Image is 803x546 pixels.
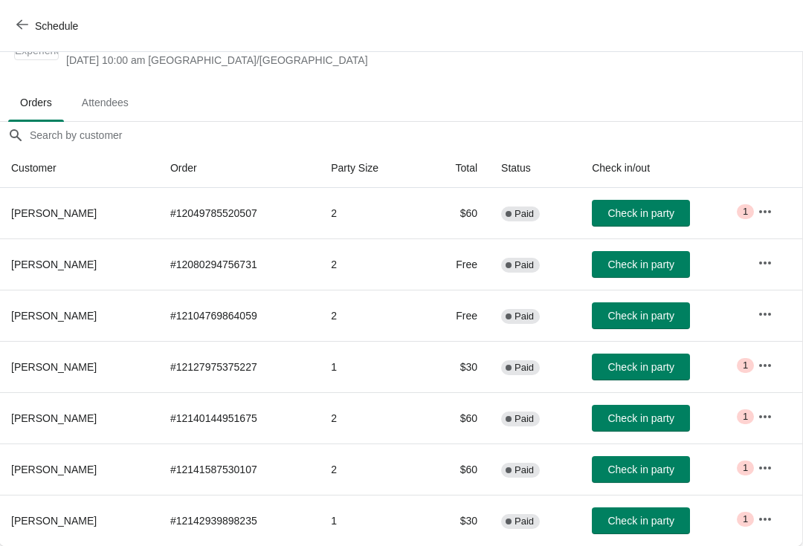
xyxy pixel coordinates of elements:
[11,464,97,475] span: [PERSON_NAME]
[423,290,490,341] td: Free
[607,515,674,527] span: Check in party
[423,238,490,290] td: Free
[8,89,64,116] span: Orders
[423,495,490,546] td: $30
[158,188,319,238] td: # 12049785520507
[11,310,97,322] span: [PERSON_NAME]
[158,149,319,188] th: Order
[35,20,78,32] span: Schedule
[592,456,690,483] button: Check in party
[70,89,141,116] span: Attendees
[423,188,490,238] td: $60
[319,392,422,443] td: 2
[515,362,534,374] span: Paid
[11,515,97,527] span: [PERSON_NAME]
[607,361,674,373] span: Check in party
[592,251,690,278] button: Check in party
[607,207,674,219] span: Check in party
[607,259,674,270] span: Check in party
[66,53,522,68] span: [DATE] 10:00 am [GEOGRAPHIC_DATA]/[GEOGRAPHIC_DATA]
[158,392,319,443] td: # 12140144951675
[607,310,674,322] span: Check in party
[29,122,802,149] input: Search by customer
[423,149,490,188] th: Total
[319,188,422,238] td: 2
[7,13,90,39] button: Schedule
[592,405,690,432] button: Check in party
[158,495,319,546] td: # 12142939898235
[743,513,748,525] span: 1
[319,238,422,290] td: 2
[515,208,534,220] span: Paid
[489,149,580,188] th: Status
[607,464,674,475] span: Check in party
[158,443,319,495] td: # 12141587530107
[743,462,748,474] span: 1
[319,443,422,495] td: 2
[607,412,674,424] span: Check in party
[515,311,534,322] span: Paid
[592,507,690,534] button: Check in party
[158,290,319,341] td: # 12104769864059
[743,360,748,371] span: 1
[319,290,422,341] td: 2
[515,259,534,271] span: Paid
[423,341,490,392] td: $30
[158,238,319,290] td: # 12080294756731
[515,464,534,476] span: Paid
[580,149,746,188] th: Check in/out
[423,443,490,495] td: $60
[592,302,690,329] button: Check in party
[11,361,97,373] span: [PERSON_NAME]
[592,200,690,227] button: Check in party
[592,354,690,380] button: Check in party
[515,516,534,527] span: Paid
[743,411,748,423] span: 1
[319,149,422,188] th: Party Size
[158,341,319,392] td: # 12127975375227
[11,259,97,270] span: [PERSON_NAME]
[743,206,748,218] span: 1
[319,341,422,392] td: 1
[423,392,490,443] td: $60
[11,207,97,219] span: [PERSON_NAME]
[319,495,422,546] td: 1
[11,412,97,424] span: [PERSON_NAME]
[515,413,534,425] span: Paid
